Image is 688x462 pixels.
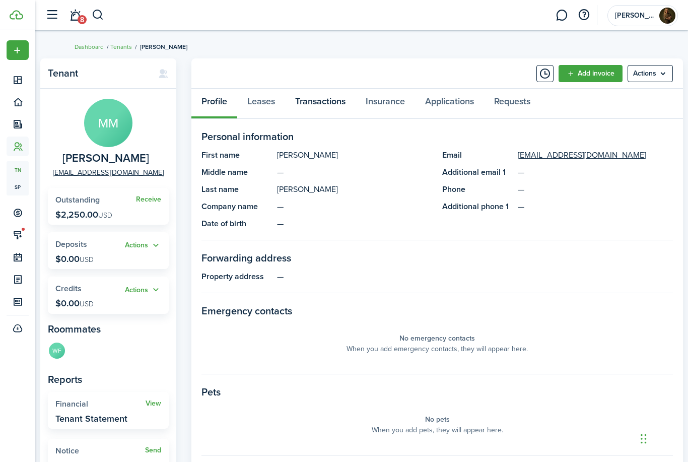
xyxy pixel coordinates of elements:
[575,7,592,24] button: Open resource center
[518,149,646,161] a: [EMAIL_ADDRESS][DOMAIN_NAME]
[641,424,647,454] div: Drag
[53,167,164,178] a: [EMAIL_ADDRESS][DOMAIN_NAME]
[201,201,272,213] panel-main-title: Company name
[125,284,161,296] button: Actions
[92,7,104,24] button: Search
[201,183,272,195] panel-main-title: Last name
[84,99,132,147] avatar-text: MM
[372,425,503,435] panel-main-placeholder-description: When you add pets, they will appear here.
[415,89,484,119] a: Applications
[48,342,66,362] a: WF
[145,446,161,454] a: Send
[552,3,571,28] a: Messaging
[55,298,94,308] p: $0.00
[201,271,272,283] panel-main-title: Property address
[615,12,655,19] span: Samuelson Investment Group LLC
[146,400,161,408] a: View
[399,333,475,344] panel-main-placeholder-title: No emergency contacts
[98,210,112,221] span: USD
[628,65,673,82] menu-btn: Actions
[55,210,112,220] p: $2,250.00
[201,149,272,161] panel-main-title: First name
[55,238,87,250] span: Deposits
[277,149,432,161] panel-main-description: [PERSON_NAME]
[442,149,513,161] panel-main-title: Email
[201,384,673,400] panel-main-section-title: Pets
[125,240,161,251] button: Open menu
[10,10,23,20] img: TenantCloud
[7,40,29,60] button: Open menu
[80,299,94,309] span: USD
[484,89,540,119] a: Requests
[536,65,554,82] button: Timeline
[140,42,187,51] span: [PERSON_NAME]
[628,65,673,82] button: Open menu
[55,414,127,424] widget-stats-description: Tenant Statement
[277,271,673,283] panel-main-description: —
[285,89,356,119] a: Transactions
[48,68,148,79] panel-main-title: Tenant
[277,201,432,213] panel-main-description: —
[48,372,169,387] panel-main-subtitle: Reports
[277,183,432,195] panel-main-description: [PERSON_NAME]
[136,195,161,204] a: Receive
[110,42,132,51] a: Tenants
[49,343,65,359] avatar-text: WF
[442,183,513,195] panel-main-title: Phone
[442,166,513,178] panel-main-title: Additional email 1
[55,194,100,206] span: Outstanding
[277,166,432,178] panel-main-description: —
[55,283,82,294] span: Credits
[125,284,161,296] button: Open menu
[62,152,149,165] span: Mike Marsh
[80,254,94,265] span: USD
[277,218,432,230] panel-main-description: —
[347,344,528,354] panel-main-placeholder-description: When you add emergency contacts, they will appear here.
[237,89,285,119] a: Leases
[201,250,673,266] panel-main-section-title: Forwarding address
[55,446,145,455] widget-stats-title: Notice
[201,166,272,178] panel-main-title: Middle name
[7,178,29,195] a: sp
[75,42,104,51] a: Dashboard
[55,254,94,264] p: $0.00
[442,201,513,213] panel-main-title: Additional phone 1
[42,6,61,25] button: Open sidebar
[356,89,415,119] a: Insurance
[559,65,623,82] a: Add invoice
[425,414,450,425] panel-main-placeholder-title: No pets
[48,321,169,337] panel-main-subtitle: Roommates
[55,400,146,409] widget-stats-title: Financial
[7,161,29,178] a: tn
[201,129,673,144] panel-main-section-title: Personal information
[201,303,673,318] panel-main-section-title: Emergency contacts
[125,240,161,251] button: Actions
[659,8,675,24] img: Samuelson Investment Group LLC
[78,15,87,24] span: 8
[201,218,272,230] panel-main-title: Date of birth
[638,414,688,462] iframe: Chat Widget
[65,3,85,28] a: Notifications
